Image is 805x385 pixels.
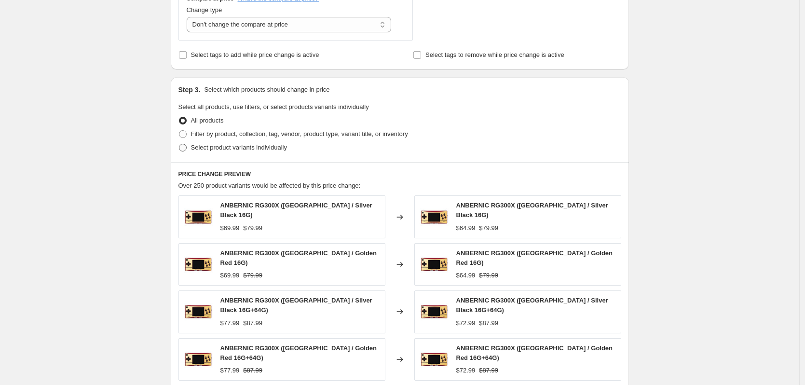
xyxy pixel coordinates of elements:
[456,297,608,314] span: ANBERNIC RG300X ([GEOGRAPHIC_DATA] / Silver Black 16G+64G)
[191,51,319,58] span: Select tags to add while price change is active
[191,144,287,151] span: Select product variants individually
[456,318,476,328] div: $72.99
[220,297,372,314] span: ANBERNIC RG300X ([GEOGRAPHIC_DATA] / Silver Black 16G+64G)
[456,366,476,375] div: $72.99
[456,202,608,219] span: ANBERNIC RG300X ([GEOGRAPHIC_DATA] / Silver Black 16G)
[191,117,224,124] span: All products
[456,271,476,280] div: $64.99
[191,130,408,137] span: Filter by product, collection, tag, vendor, product type, variant title, or inventory
[479,223,498,233] strike: $79.99
[178,85,201,95] h2: Step 3.
[479,318,498,328] strike: $87.99
[456,344,613,361] span: ANBERNIC RG300X ([GEOGRAPHIC_DATA] / Golden Red 16G+64G)
[204,85,329,95] p: Select which products should change in price
[243,318,262,328] strike: $87.99
[184,250,213,279] img: AnbernicRG300X_514e651c-7c3a-4de7-a20a-533989a2030b_80x.jpg
[184,297,213,326] img: AnbernicRG300X_514e651c-7c3a-4de7-a20a-533989a2030b_80x.jpg
[178,182,361,189] span: Over 250 product variants would be affected by this price change:
[420,297,449,326] img: AnbernicRG300X_514e651c-7c3a-4de7-a20a-533989a2030b_80x.jpg
[420,203,449,232] img: AnbernicRG300X_514e651c-7c3a-4de7-a20a-533989a2030b_80x.jpg
[243,366,262,375] strike: $87.99
[220,344,377,361] span: ANBERNIC RG300X ([GEOGRAPHIC_DATA] / Golden Red 16G+64G)
[220,271,240,280] div: $69.99
[220,223,240,233] div: $69.99
[479,271,498,280] strike: $79.99
[243,223,262,233] strike: $79.99
[220,249,377,266] span: ANBERNIC RG300X ([GEOGRAPHIC_DATA] / Golden Red 16G)
[456,223,476,233] div: $64.99
[243,271,262,280] strike: $79.99
[456,249,613,266] span: ANBERNIC RG300X ([GEOGRAPHIC_DATA] / Golden Red 16G)
[420,345,449,374] img: AnbernicRG300X_514e651c-7c3a-4de7-a20a-533989a2030b_80x.jpg
[420,250,449,279] img: AnbernicRG300X_514e651c-7c3a-4de7-a20a-533989a2030b_80x.jpg
[220,318,240,328] div: $77.99
[220,202,372,219] span: ANBERNIC RG300X ([GEOGRAPHIC_DATA] / Silver Black 16G)
[184,203,213,232] img: AnbernicRG300X_514e651c-7c3a-4de7-a20a-533989a2030b_80x.jpg
[187,6,222,14] span: Change type
[178,103,369,110] span: Select all products, use filters, or select products variants individually
[178,170,621,178] h6: PRICE CHANGE PREVIEW
[220,366,240,375] div: $77.99
[184,345,213,374] img: AnbernicRG300X_514e651c-7c3a-4de7-a20a-533989a2030b_80x.jpg
[425,51,564,58] span: Select tags to remove while price change is active
[479,366,498,375] strike: $87.99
